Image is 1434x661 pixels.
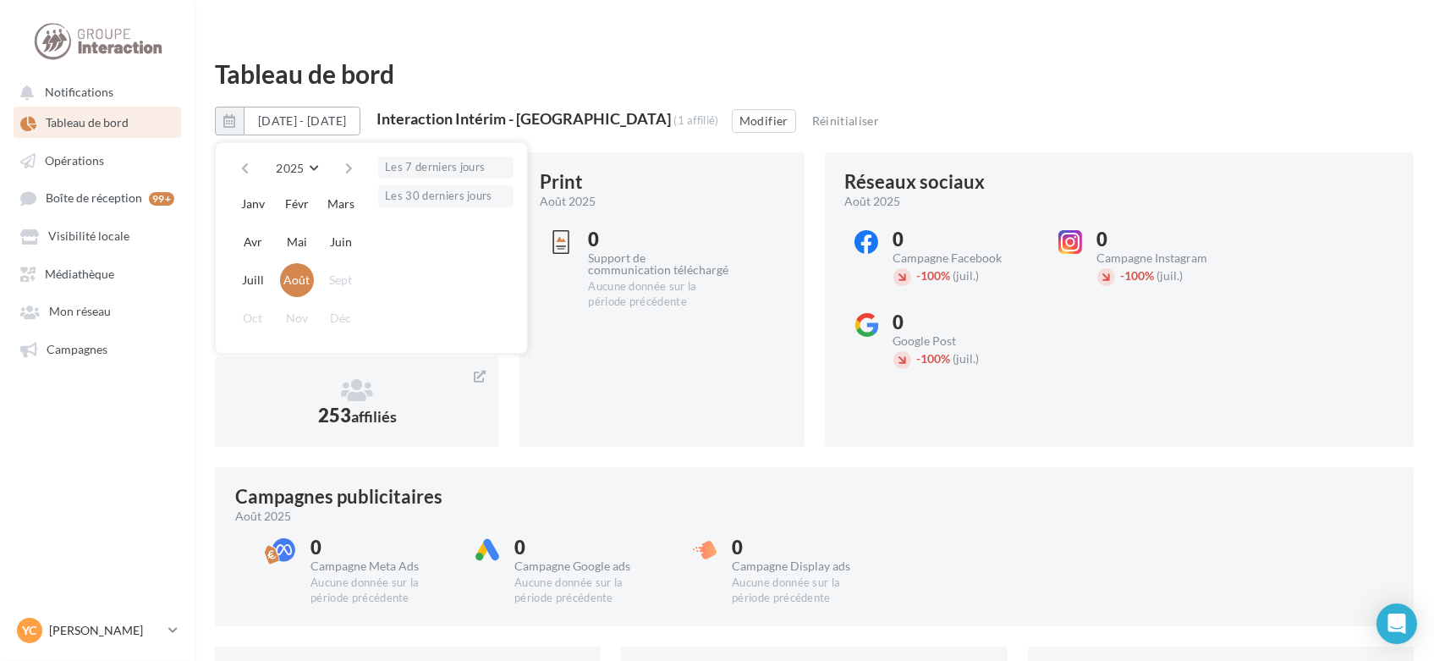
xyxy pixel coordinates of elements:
[953,351,980,366] span: (juil.)
[235,487,442,506] div: Campagnes publicitaires
[732,560,873,572] div: Campagne Display ads
[588,252,729,276] div: Support de communication téléchargé
[893,313,1035,332] div: 0
[10,145,184,175] a: Opérations
[46,116,129,130] span: Tableau de bord
[215,107,360,135] button: [DATE] - [DATE]
[47,342,107,356] span: Campagnes
[351,407,397,426] span: affiliés
[310,560,452,572] div: Campagne Meta Ads
[280,187,314,221] button: Févr
[318,404,397,427] span: 253
[45,267,114,281] span: Médiathèque
[49,305,111,319] span: Mon réseau
[378,157,514,179] button: Les 7 derniers jours
[244,107,360,135] button: [DATE] - [DATE]
[23,622,37,639] span: YC
[917,351,951,366] span: 100%
[310,538,452,557] div: 0
[46,191,142,206] span: Boîte de réception
[10,333,184,364] a: Campagnes
[732,538,873,557] div: 0
[673,113,719,127] div: (1 affilié)
[893,335,1035,347] div: Google Post
[324,263,358,297] button: Sept
[236,301,270,335] button: Oct
[588,230,729,249] div: 0
[10,182,184,213] a: Boîte de réception 99+
[917,268,951,283] span: 100%
[1121,268,1155,283] span: 100%
[10,107,184,137] a: Tableau de bord
[149,192,174,206] div: 99+
[48,229,129,244] span: Visibilité locale
[215,61,1414,86] div: Tableau de bord
[732,109,796,133] button: Modifier
[236,187,270,221] button: Janv
[514,560,656,572] div: Campagne Google ads
[10,295,184,326] a: Mon réseau
[236,225,270,259] button: Avr
[540,173,583,191] div: Print
[45,153,104,168] span: Opérations
[280,301,314,335] button: Nov
[235,508,291,525] span: août 2025
[14,614,181,647] a: YC [PERSON_NAME]
[1376,603,1417,644] div: Open Intercom Messenger
[893,230,1035,249] div: 0
[514,538,656,557] div: 0
[324,301,358,335] button: Déc
[280,263,314,297] button: Août
[324,225,358,259] button: Juin
[378,185,514,207] button: Les 30 derniers jours
[514,576,656,606] div: Aucune donnée sur la période précédente
[310,576,452,606] div: Aucune donnée sur la période précédente
[376,111,671,126] div: Interaction Intérim - [GEOGRAPHIC_DATA]
[845,173,986,191] div: Réseaux sociaux
[953,268,980,283] span: (juil.)
[588,279,729,310] div: Aucune donnée sur la période précédente
[269,157,324,180] button: 2025
[1157,268,1184,283] span: (juil.)
[845,193,901,210] span: août 2025
[893,252,1035,264] div: Campagne Facebook
[732,576,873,606] div: Aucune donnée sur la période précédente
[10,258,184,289] a: Médiathèque
[10,220,184,251] a: Visibilité locale
[324,187,358,221] button: Mars
[1097,230,1239,249] div: 0
[1121,268,1125,283] span: -
[280,225,314,259] button: Mai
[236,263,270,297] button: Juill
[917,268,921,283] span: -
[917,351,921,366] span: -
[540,193,596,210] span: août 2025
[45,85,113,99] span: Notifications
[1097,252,1239,264] div: Campagne Instagram
[805,111,887,131] button: Réinitialiser
[276,161,304,175] span: 2025
[49,622,162,639] p: [PERSON_NAME]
